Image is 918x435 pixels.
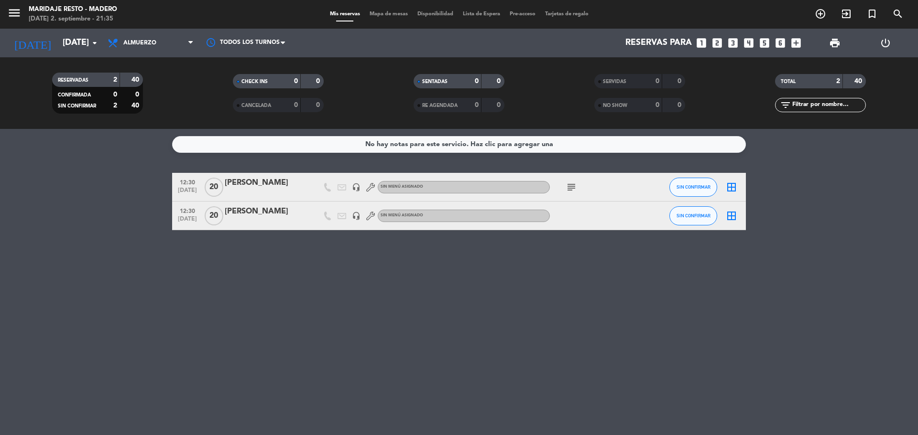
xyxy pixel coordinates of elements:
button: SIN CONFIRMAR [669,206,717,225]
span: RESERVADAS [58,78,88,83]
strong: 40 [131,102,141,109]
span: Disponibilidad [413,11,458,17]
i: looks_6 [774,37,787,49]
i: [DATE] [7,32,58,53]
span: Reservas para [625,38,692,48]
strong: 0 [294,102,298,108]
span: Tarjetas de regalo [540,11,593,17]
span: CONFIRMADA [58,93,91,97]
strong: 0 [656,78,659,85]
span: RE AGENDADA [422,103,458,108]
i: headset_mic [352,183,361,191]
span: [DATE] [175,216,199,227]
span: SERVIDAS [603,79,626,84]
strong: 0 [475,78,479,85]
i: looks_one [695,37,708,49]
strong: 0 [656,102,659,108]
span: 20 [205,206,223,225]
span: Pre-acceso [505,11,540,17]
span: [DATE] [175,187,199,198]
div: [PERSON_NAME] [225,177,306,189]
span: SENTADAS [422,79,448,84]
div: Maridaje Resto - Madero [29,5,117,14]
span: SIN CONFIRMAR [677,184,710,190]
div: No hay notas para este servicio. Haz clic para agregar una [365,139,553,150]
i: border_all [726,181,737,193]
strong: 0 [294,78,298,85]
span: TOTAL [781,79,796,84]
i: arrow_drop_down [89,37,100,49]
span: Sin menú asignado [381,185,423,189]
span: Mapa de mesas [365,11,413,17]
div: LOG OUT [860,29,911,57]
i: subject [566,181,577,193]
strong: 40 [131,76,141,83]
strong: 2 [113,102,117,109]
i: exit_to_app [841,8,852,20]
span: SIN CONFIRMAR [58,104,96,108]
strong: 0 [475,102,479,108]
span: CANCELADA [241,103,271,108]
strong: 0 [678,102,683,108]
strong: 0 [678,78,683,85]
i: looks_4 [743,37,755,49]
span: 20 [205,178,223,197]
i: add_box [790,37,802,49]
i: headset_mic [352,212,361,220]
i: add_circle_outline [815,8,826,20]
span: Lista de Espera [458,11,505,17]
i: looks_5 [758,37,771,49]
input: Filtrar por nombre... [791,100,865,110]
i: turned_in_not [866,8,878,20]
span: Almuerzo [123,40,156,46]
i: looks_two [711,37,723,49]
div: [PERSON_NAME] [225,205,306,218]
span: SIN CONFIRMAR [677,213,710,218]
i: menu [7,6,22,20]
span: CHECK INS [241,79,268,84]
span: print [829,37,841,49]
span: Sin menú asignado [381,213,423,217]
strong: 0 [316,78,322,85]
strong: 0 [497,102,503,108]
i: looks_3 [727,37,739,49]
strong: 0 [113,91,117,98]
strong: 0 [497,78,503,85]
span: Mis reservas [325,11,365,17]
span: 12:30 [175,176,199,187]
strong: 0 [135,91,141,98]
strong: 40 [854,78,864,85]
i: power_settings_new [880,37,891,49]
strong: 2 [836,78,840,85]
button: SIN CONFIRMAR [669,178,717,197]
i: filter_list [780,99,791,111]
i: border_all [726,210,737,222]
span: NO SHOW [603,103,627,108]
strong: 2 [113,76,117,83]
div: [DATE] 2. septiembre - 21:35 [29,14,117,24]
button: menu [7,6,22,23]
span: 12:30 [175,205,199,216]
strong: 0 [316,102,322,108]
i: search [892,8,904,20]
